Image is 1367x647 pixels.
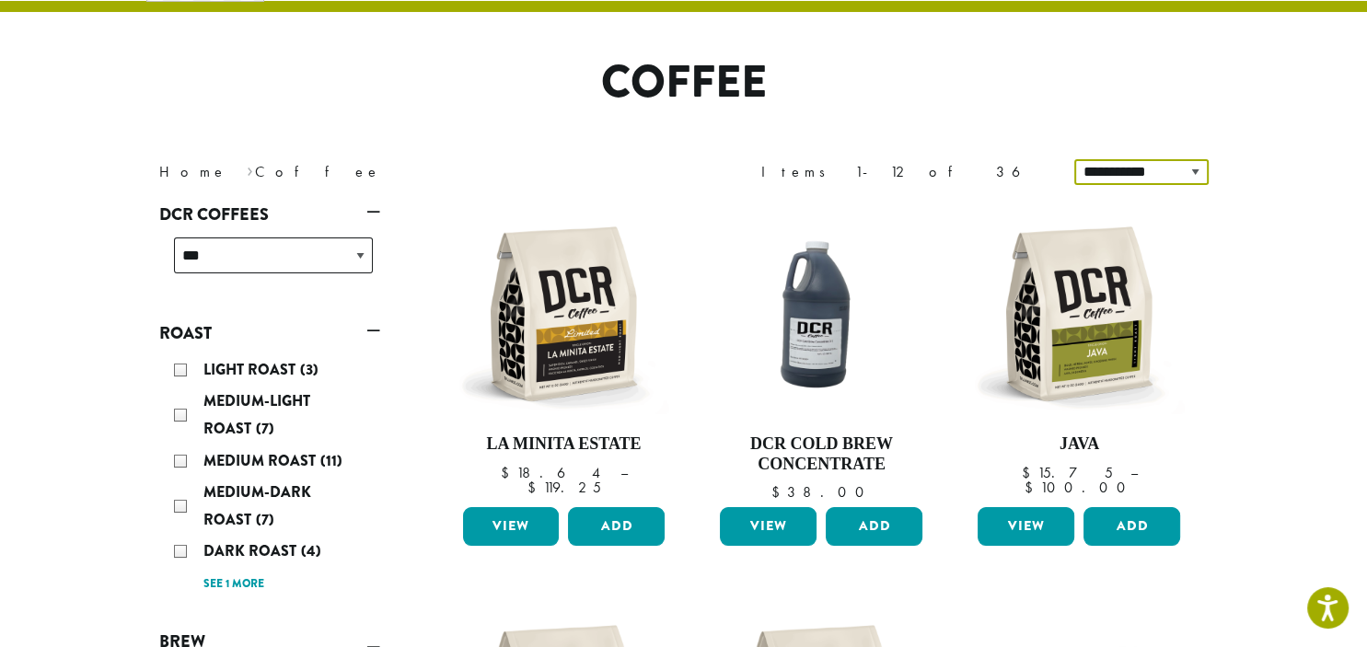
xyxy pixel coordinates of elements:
[973,208,1185,500] a: Java
[620,463,627,482] span: –
[1021,463,1112,482] bdi: 15.75
[500,463,602,482] bdi: 18.64
[1025,478,1040,497] span: $
[203,575,264,594] a: See 1 more
[568,507,665,546] button: Add
[761,161,1047,183] div: Items 1-12 of 36
[458,208,669,420] img: DCR-12oz-La-Minita-Estate-Stock-scaled.png
[159,349,380,604] div: Roast
[973,434,1185,455] h4: Java
[159,161,656,183] nav: Breadcrumb
[145,56,1222,110] h1: Coffee
[159,318,380,349] a: Roast
[301,540,321,561] span: (4)
[973,208,1185,420] img: DCR-12oz-Java-Stock-scaled.png
[978,507,1074,546] a: View
[159,230,380,295] div: DCR Coffees
[203,390,310,439] span: Medium-Light Roast
[1083,507,1180,546] button: Add
[1130,463,1137,482] span: –
[527,478,600,497] bdi: 119.25
[463,507,560,546] a: View
[203,540,301,561] span: Dark Roast
[527,478,542,497] span: $
[159,199,380,230] a: DCR Coffees
[300,359,319,380] span: (3)
[1021,463,1037,482] span: $
[715,208,927,500] a: DCR Cold Brew Concentrate $38.00
[247,155,253,183] span: ›
[770,482,786,502] span: $
[458,208,670,500] a: La Minita Estate
[256,418,274,439] span: (7)
[715,208,927,420] img: DCR-Cold-Brew-Concentrate.jpg
[320,450,342,471] span: (11)
[720,507,817,546] a: View
[770,482,872,502] bdi: 38.00
[826,507,922,546] button: Add
[500,463,516,482] span: $
[1025,478,1134,497] bdi: 100.00
[159,162,227,181] a: Home
[715,434,927,474] h4: DCR Cold Brew Concentrate
[203,481,311,530] span: Medium-Dark Roast
[203,450,320,471] span: Medium Roast
[256,509,274,530] span: (7)
[203,359,300,380] span: Light Roast
[458,434,670,455] h4: La Minita Estate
